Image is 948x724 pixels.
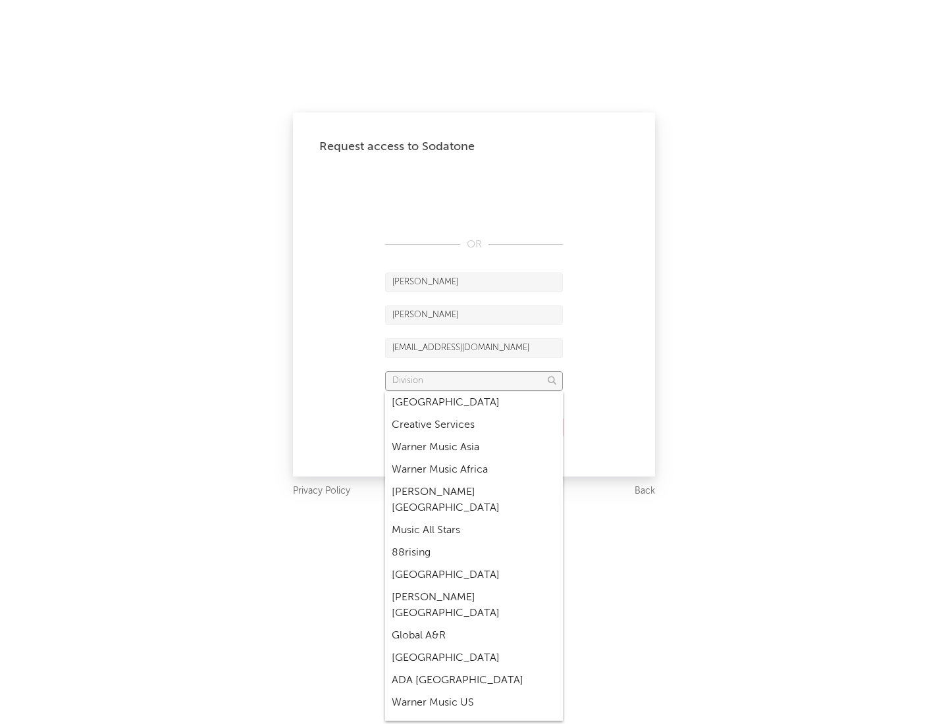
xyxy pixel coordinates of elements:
div: Creative Services [385,414,563,436]
div: ADA [GEOGRAPHIC_DATA] [385,669,563,692]
div: Warner Music US [385,692,563,714]
div: [PERSON_NAME] [GEOGRAPHIC_DATA] [385,586,563,625]
div: Global A&R [385,625,563,647]
input: Last Name [385,305,563,325]
div: [GEOGRAPHIC_DATA] [385,564,563,586]
div: 88rising [385,542,563,564]
div: Warner Music Asia [385,436,563,459]
div: [PERSON_NAME] [GEOGRAPHIC_DATA] [385,481,563,519]
input: Email [385,338,563,358]
div: Warner Music Africa [385,459,563,481]
input: Division [385,371,563,391]
div: [GEOGRAPHIC_DATA] [385,647,563,669]
a: Back [635,483,655,500]
div: OR [385,237,563,253]
input: First Name [385,272,563,292]
div: Request access to Sodatone [319,139,629,155]
div: [GEOGRAPHIC_DATA] [385,392,563,414]
div: Music All Stars [385,519,563,542]
a: Privacy Policy [293,483,350,500]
